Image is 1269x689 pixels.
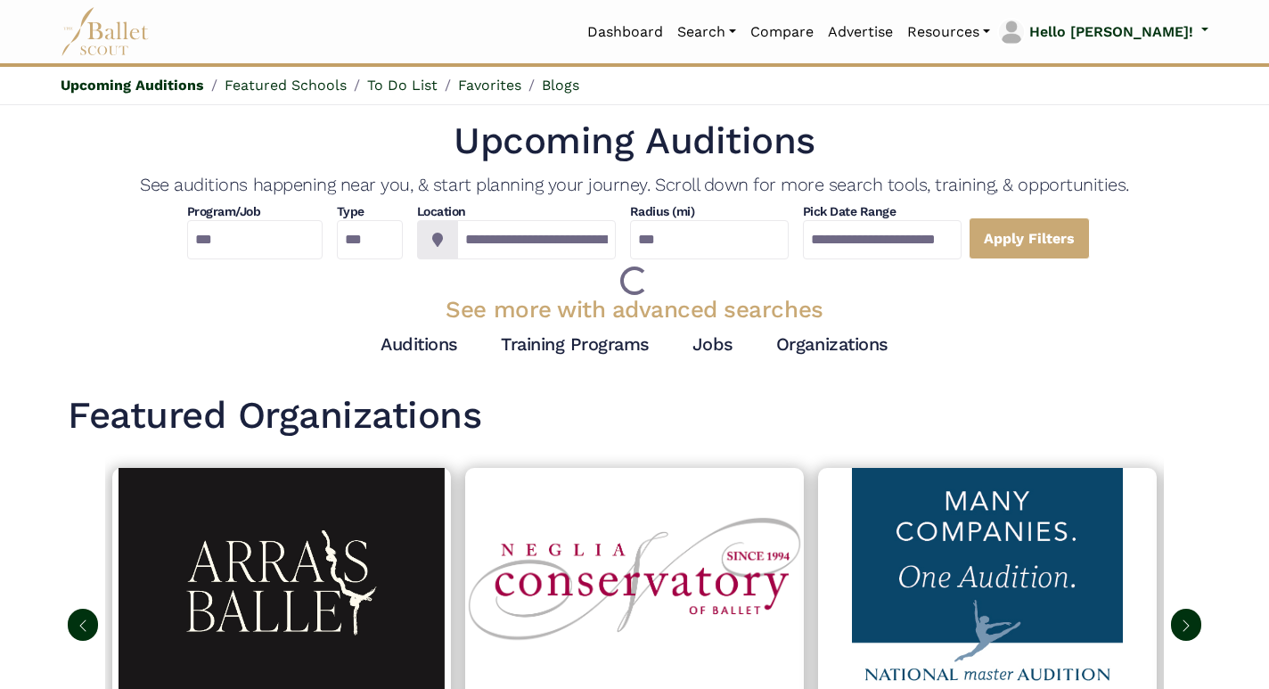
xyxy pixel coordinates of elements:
a: Resources [900,13,997,51]
h1: Featured Organizations [68,391,1201,440]
h4: Pick Date Range [803,203,962,221]
h1: Upcoming Auditions [68,117,1201,166]
a: To Do List [367,77,438,94]
a: Advertise [821,13,900,51]
a: Featured Schools [225,77,347,94]
h4: See auditions happening near you, & start planning your journey. Scroll down for more search tool... [68,173,1201,196]
h4: Location [417,203,616,221]
h4: Radius (mi) [630,203,695,221]
a: profile picture Hello [PERSON_NAME]! [997,18,1208,46]
a: Dashboard [580,13,670,51]
a: Jobs [692,333,733,355]
a: Auditions [381,333,458,355]
p: Hello [PERSON_NAME]! [1029,21,1193,44]
a: Apply Filters [969,217,1090,259]
a: Search [670,13,743,51]
a: Compare [743,13,821,51]
h4: Type [337,203,403,221]
h3: See more with advanced searches [68,295,1201,325]
img: profile picture [999,20,1024,45]
a: Training Programs [501,333,650,355]
input: Location [457,220,616,259]
h4: Program/Job [187,203,323,221]
a: Blogs [542,77,579,94]
a: Upcoming Auditions [61,77,204,94]
a: Favorites [458,77,521,94]
a: Organizations [776,333,888,355]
